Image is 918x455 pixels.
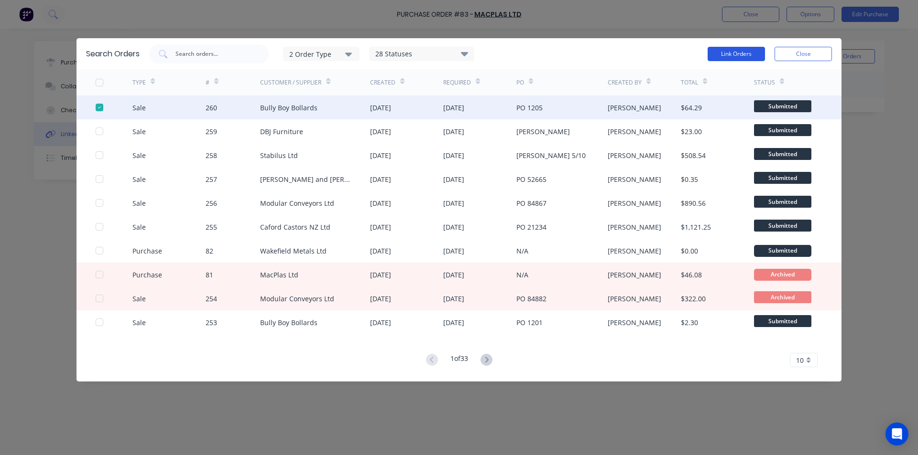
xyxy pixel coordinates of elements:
span: Submitted [754,315,811,327]
div: 258 [206,150,217,160]
div: Modular Conveyors Ltd [260,198,334,208]
div: Caford Castors NZ Ltd [260,222,330,232]
div: Sale [132,127,146,137]
div: [PERSON_NAME] [608,198,661,208]
div: 260 [206,103,217,113]
div: PO 21234 [516,222,546,232]
div: 28 Statuses [370,49,474,59]
div: $0.00 [681,246,698,256]
span: Archived [754,291,811,303]
div: Bully Boy Bollards [260,103,317,113]
div: [PERSON_NAME] 5/10 [516,150,586,160]
div: Status [754,78,775,87]
div: [DATE] [370,317,391,328]
span: 10 [796,355,804,365]
div: [DATE] [370,103,391,113]
div: Sale [132,294,146,304]
div: $64.29 [681,103,702,113]
div: $2.30 [681,317,698,328]
div: PO 1201 [516,317,543,328]
button: Link Orders [708,47,765,61]
div: 256 [206,198,217,208]
div: $322.00 [681,294,706,304]
div: $46.08 [681,270,702,280]
div: $23.00 [681,127,702,137]
div: PO [516,78,524,87]
div: [PERSON_NAME] [608,174,661,184]
div: [DATE] [370,198,391,208]
div: [DATE] [443,270,464,280]
div: [DATE] [443,198,464,208]
div: [DATE] [443,294,464,304]
div: [DATE] [443,103,464,113]
div: Sale [132,222,146,232]
div: [PERSON_NAME] [608,294,661,304]
div: MacPlas Ltd [260,270,298,280]
div: [DATE] [443,317,464,328]
div: [PERSON_NAME] [608,150,661,160]
div: # [206,78,209,87]
div: [DATE] [443,127,464,137]
button: Close [775,47,832,61]
div: Archived [754,269,811,281]
span: Submitted [754,100,811,112]
div: [PERSON_NAME] [608,127,661,137]
div: 253 [206,317,217,328]
div: 81 [206,270,213,280]
div: Sale [132,103,146,113]
div: Sale [132,150,146,160]
span: Submitted [754,220,811,232]
div: Modular Conveyors Ltd [260,294,334,304]
div: 259 [206,127,217,137]
div: [PERSON_NAME] [516,127,570,137]
div: PO 1205 [516,103,543,113]
span: Submitted [754,124,811,136]
div: 254 [206,294,217,304]
div: [PERSON_NAME] [608,246,661,256]
div: Bully Boy Bollards [260,317,317,328]
div: [DATE] [370,150,391,160]
div: [PERSON_NAME] [608,222,661,232]
input: Search orders... [175,49,254,59]
div: Created [370,78,395,87]
div: [PERSON_NAME] [608,317,661,328]
div: $508.54 [681,150,706,160]
div: TYPE [132,78,146,87]
button: 2 Order Type [283,47,360,61]
div: Wakefield Metals Ltd [260,246,327,256]
div: Search Orders [86,48,140,60]
div: [DATE] [370,222,391,232]
div: Sale [132,198,146,208]
div: [DATE] [370,174,391,184]
div: 257 [206,174,217,184]
div: Submitted [754,245,811,257]
div: $1,121.25 [681,222,711,232]
div: $0.35 [681,174,698,184]
div: Sale [132,317,146,328]
div: [DATE] [370,270,391,280]
div: PO 84867 [516,198,546,208]
div: Customer / Supplier [260,78,321,87]
div: 2 Order Type [289,49,353,59]
div: 255 [206,222,217,232]
span: Submitted [754,196,811,208]
div: N/A [516,246,528,256]
span: Submitted [754,172,811,184]
div: Created By [608,78,642,87]
div: [DATE] [443,222,464,232]
div: Purchase [132,246,162,256]
div: N/A [516,270,528,280]
div: Open Intercom Messenger [885,423,908,445]
div: PO 84882 [516,294,546,304]
div: Required [443,78,471,87]
div: [DATE] [443,150,464,160]
div: [DATE] [443,174,464,184]
div: 82 [206,246,213,256]
div: [PERSON_NAME] [608,103,661,113]
div: Sale [132,174,146,184]
div: [PERSON_NAME] and [PERSON_NAME] Ltd [260,174,351,184]
div: [DATE] [370,294,391,304]
div: Purchase [132,270,162,280]
div: Stabilus Ltd [260,150,298,160]
div: [DATE] [370,127,391,137]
